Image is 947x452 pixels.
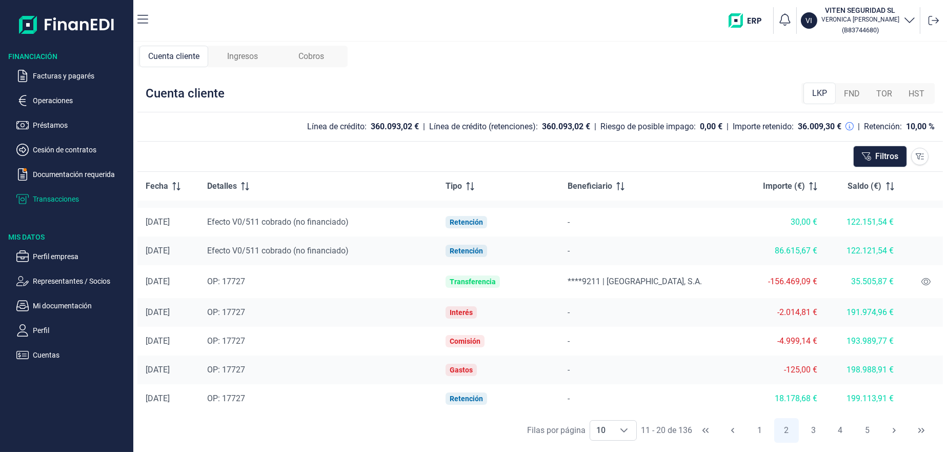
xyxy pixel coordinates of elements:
button: Next Page [882,418,906,443]
div: 193.989,77 € [834,336,894,346]
div: 122.151,54 € [834,217,894,227]
p: Perfil empresa [33,250,129,263]
div: 35.505,87 € [834,277,894,287]
span: - [568,365,570,375]
span: Beneficiario [568,180,612,192]
span: OP: 17727 [207,307,245,317]
div: Importe retenido: [733,122,794,132]
p: Mi documentación [33,300,129,312]
span: - [568,336,570,346]
div: 36.009,30 € [798,122,841,132]
button: Documentación requerida [16,168,129,181]
span: Tipo [446,180,462,192]
p: Cuentas [33,349,129,361]
p: Transacciones [33,193,129,205]
p: VI [806,15,813,26]
button: Transacciones [16,193,129,205]
button: Perfil [16,324,129,337]
div: Comisión [450,337,480,345]
button: Cuentas [16,349,129,361]
button: Mi documentación [16,300,129,312]
div: Ingresos [208,46,277,67]
div: Cobros [277,46,346,67]
p: Préstamos [33,119,129,131]
p: Perfil [33,324,129,337]
button: Page 2 [774,418,799,443]
span: TOR [876,88,892,100]
button: Facturas y pagarés [16,70,129,82]
div: [DATE] [146,394,191,404]
div: FND [836,84,868,104]
p: VERONICA [PERSON_NAME] [821,15,899,24]
button: Cesión de contratos [16,144,129,156]
div: 122.121,54 € [834,246,894,256]
p: Representantes / Socios [33,275,129,287]
div: Retención [450,218,483,226]
div: Línea de crédito: [307,122,367,132]
div: 86.615,67 € [749,246,817,256]
button: Operaciones [16,94,129,107]
button: Page 5 [855,418,880,443]
button: Perfil empresa [16,250,129,263]
span: LKP [812,87,827,100]
div: Cuenta cliente [146,85,225,102]
button: VIVITEN SEGURIDAD SLVERONICA [PERSON_NAME](B83744680) [801,5,916,36]
p: Operaciones [33,94,129,107]
small: Copiar cif [842,26,879,34]
div: 18.178,68 € [749,394,817,404]
div: LKP [803,83,836,104]
span: Efecto V0/511 cobrado (no financiado) [207,217,349,227]
div: | [858,121,860,133]
button: Representantes / Socios [16,275,129,287]
div: [DATE] [146,246,191,256]
div: [DATE] [146,277,191,287]
div: HST [900,84,933,104]
div: [DATE] [146,336,191,346]
button: Page 3 [801,418,825,443]
span: - [568,246,570,256]
button: Previous Page [720,418,745,443]
div: | [423,121,425,133]
div: 198.988,91 € [834,365,894,375]
span: Detalles [207,180,237,192]
span: OP: 17727 [207,394,245,403]
span: OP: 17727 [207,277,245,286]
div: Choose [612,421,636,440]
span: - [568,394,570,403]
span: Fecha [146,180,168,192]
span: Saldo (€) [848,180,882,192]
div: Riesgo de posible impago: [600,122,696,132]
div: Transferencia [450,278,496,286]
span: 10 [590,421,612,440]
div: 199.113,91 € [834,394,894,404]
span: HST [909,88,924,100]
div: Interés [450,308,473,317]
div: Gastos [450,366,473,374]
div: 10,00 % [906,122,935,132]
p: Facturas y pagarés [33,70,129,82]
div: TOR [868,84,900,104]
div: | [727,121,729,133]
span: - [568,307,570,317]
div: 360.093,02 € [542,122,590,132]
div: -4.999,14 € [749,336,817,346]
div: -156.469,09 € [749,277,817,287]
div: | [594,121,596,133]
button: Filtros [853,146,907,167]
button: Préstamos [16,119,129,131]
span: FND [844,88,860,100]
h3: VITEN SEGURIDAD SL [821,5,899,15]
div: Filas por página [527,424,586,437]
span: OP: 17727 [207,365,245,375]
span: Cobros [298,50,324,63]
button: Page 4 [828,418,853,443]
div: Retención [450,395,483,403]
img: Logo de aplicación [19,8,115,41]
span: ****9211 | [GEOGRAPHIC_DATA], S.A. [568,277,702,286]
span: - [568,217,570,227]
p: Documentación requerida [33,168,129,181]
span: Cuenta cliente [148,50,199,63]
div: [DATE] [146,365,191,375]
div: Retención [450,247,483,255]
button: Page 1 [747,418,772,443]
